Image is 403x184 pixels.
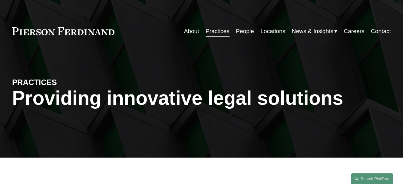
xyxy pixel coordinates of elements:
h1: Providing innovative legal solutions [12,87,391,109]
h4: PRACTICES [12,77,107,87]
a: Contact [371,26,391,37]
a: People [236,26,254,37]
a: folder dropdown [292,26,338,37]
a: Careers [344,26,364,37]
a: Search this site [351,173,393,184]
a: About [184,26,199,37]
a: Locations [260,26,285,37]
span: News & Insights [292,26,334,37]
a: Practices [206,26,230,37]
